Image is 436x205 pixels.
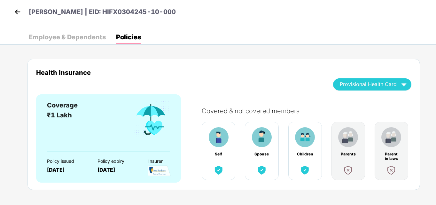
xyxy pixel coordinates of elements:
[116,34,141,40] div: Policies
[29,7,176,17] p: [PERSON_NAME] | EID: HIFX0304245-10-000
[36,69,323,76] div: Health insurance
[97,159,137,164] div: Policy expiry
[256,164,268,176] img: benefitCardImg
[252,127,272,147] img: benefitCardImg
[210,152,227,156] div: Self
[253,152,270,156] div: Spouse
[383,152,400,156] div: Parent in laws
[338,127,358,147] img: benefitCardImg
[340,152,356,156] div: Parents
[13,7,22,17] img: back
[29,34,106,40] div: Employee & Dependents
[381,127,401,147] img: benefitCardImg
[299,164,311,176] img: benefitCardImg
[97,167,137,173] div: [DATE]
[132,100,170,139] img: benefitCardImg
[202,107,418,115] div: Covered & not covered members
[148,159,188,164] div: Insurer
[47,167,86,173] div: [DATE]
[342,164,354,176] img: benefitCardImg
[213,164,224,176] img: benefitCardImg
[295,127,315,147] img: benefitCardImg
[333,78,411,91] button: Provisional Health Card
[47,159,86,164] div: Policy issued
[340,83,397,86] span: Provisional Health Card
[47,111,72,119] span: ₹1 Lakh
[47,100,78,110] div: Coverage
[385,164,397,176] img: benefitCardImg
[148,165,171,177] img: InsurerLogo
[209,127,229,147] img: benefitCardImg
[398,79,409,90] img: wAAAAASUVORK5CYII=
[297,152,313,156] div: Children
